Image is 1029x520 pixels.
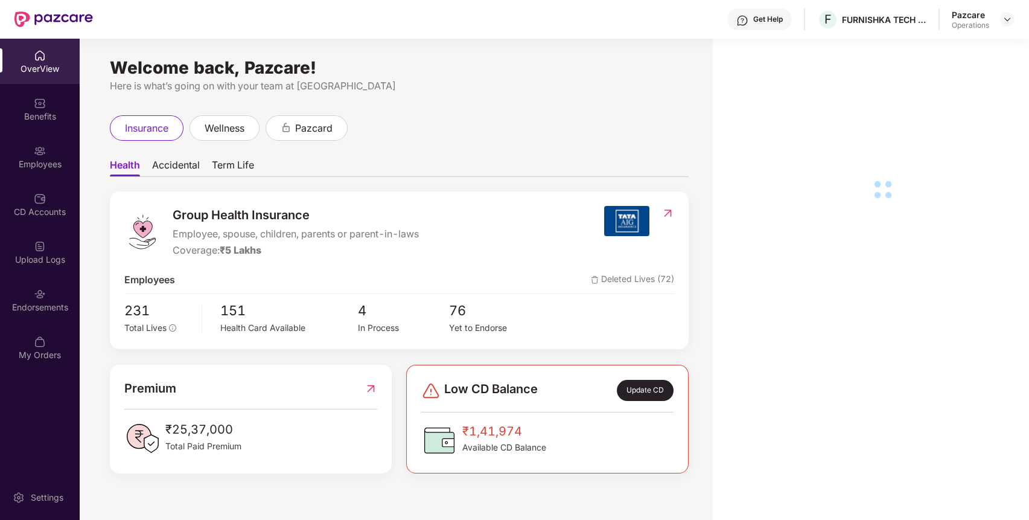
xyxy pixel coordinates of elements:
div: Coverage: [173,243,419,258]
div: In Process [357,321,449,335]
img: New Pazcare Logo [14,11,93,27]
span: Low CD Balance [444,380,538,401]
span: wellness [205,121,244,136]
span: Total Lives [124,323,167,333]
span: Total Paid Premium [165,440,241,453]
span: Health [110,159,140,176]
span: pazcard [295,121,333,136]
div: Yet to Endorse [449,321,541,335]
img: PaidPremiumIcon [124,420,161,457]
div: Get Help [753,14,783,24]
span: 4 [357,300,449,321]
img: svg+xml;base64,PHN2ZyBpZD0iQ0RfQWNjb3VudHMiIGRhdGEtbmFtZT0iQ0QgQWNjb3VudHMiIHhtbG5zPSJodHRwOi8vd3... [34,193,46,205]
img: RedirectIcon [365,379,377,398]
img: svg+xml;base64,PHN2ZyBpZD0iRGFuZ2VyLTMyeDMyIiB4bWxucz0iaHR0cDovL3d3dy53My5vcmcvMjAwMC9zdmciIHdpZH... [421,381,441,400]
span: 151 [220,300,358,321]
div: Settings [27,492,67,504]
div: Operations [952,21,989,30]
div: Welcome back, Pazcare! [110,63,689,72]
span: Group Health Insurance [173,206,419,225]
span: Term Life [212,159,254,176]
div: Health Card Available [220,321,358,335]
span: insurance [125,121,168,136]
img: svg+xml;base64,PHN2ZyBpZD0iRW5kb3JzZW1lbnRzIiB4bWxucz0iaHR0cDovL3d3dy53My5vcmcvMjAwMC9zdmciIHdpZH... [34,288,46,300]
span: info-circle [169,324,176,332]
span: Employees [124,272,175,287]
img: svg+xml;base64,PHN2ZyBpZD0iQmVuZWZpdHMiIHhtbG5zPSJodHRwOi8vd3d3LnczLm9yZy8yMDAwL3N2ZyIgd2lkdGg9Ij... [34,97,46,109]
span: Available CD Balance [462,441,546,454]
img: svg+xml;base64,PHN2ZyBpZD0iTXlfT3JkZXJzIiBkYXRhLW5hbWU9Ik15IE9yZGVycyIgeG1sbnM9Imh0dHA6Ly93d3cudz... [34,336,46,348]
span: F [824,12,832,27]
img: svg+xml;base64,PHN2ZyBpZD0iRW1wbG95ZWVzIiB4bWxucz0iaHR0cDovL3d3dy53My5vcmcvMjAwMC9zdmciIHdpZHRoPS... [34,145,46,157]
span: 231 [124,300,193,321]
div: FURNISHKA TECH PRIVATE LIMITED [842,14,926,25]
img: logo [124,214,161,250]
span: 76 [449,300,541,321]
img: svg+xml;base64,PHN2ZyBpZD0iRHJvcGRvd24tMzJ4MzIiIHhtbG5zPSJodHRwOi8vd3d3LnczLm9yZy8yMDAwL3N2ZyIgd2... [1002,14,1012,24]
span: ₹25,37,000 [165,420,241,439]
img: svg+xml;base64,PHN2ZyBpZD0iU2V0dGluZy0yMHgyMCIgeG1sbnM9Imh0dHA6Ly93d3cudzMub3JnLzIwMDAvc3ZnIiB3aW... [13,492,25,504]
div: Update CD [617,380,674,401]
span: Deleted Lives (72) [591,272,674,287]
img: svg+xml;base64,PHN2ZyBpZD0iVXBsb2FkX0xvZ3MiIGRhdGEtbmFtZT0iVXBsb2FkIExvZ3MiIHhtbG5zPSJodHRwOi8vd3... [34,240,46,252]
img: RedirectIcon [661,207,674,219]
span: Employee, spouse, children, parents or parent-in-laws [173,226,419,242]
img: svg+xml;base64,PHN2ZyBpZD0iSGVscC0zMngzMiIgeG1sbnM9Imh0dHA6Ly93d3cudzMub3JnLzIwMDAvc3ZnIiB3aWR0aD... [736,14,748,27]
span: Premium [124,379,176,398]
img: deleteIcon [591,276,599,284]
img: CDBalanceIcon [421,422,457,458]
span: ₹1,41,974 [462,422,546,441]
span: Accidental [152,159,200,176]
span: ₹5 Lakhs [220,244,261,256]
div: animation [281,122,291,133]
img: svg+xml;base64,PHN2ZyBpZD0iSG9tZSIgeG1sbnM9Imh0dHA6Ly93d3cudzMub3JnLzIwMDAvc3ZnIiB3aWR0aD0iMjAiIG... [34,50,46,62]
div: Here is what’s going on with your team at [GEOGRAPHIC_DATA] [110,79,689,94]
div: Pazcare [952,9,989,21]
img: insurerIcon [604,206,649,236]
